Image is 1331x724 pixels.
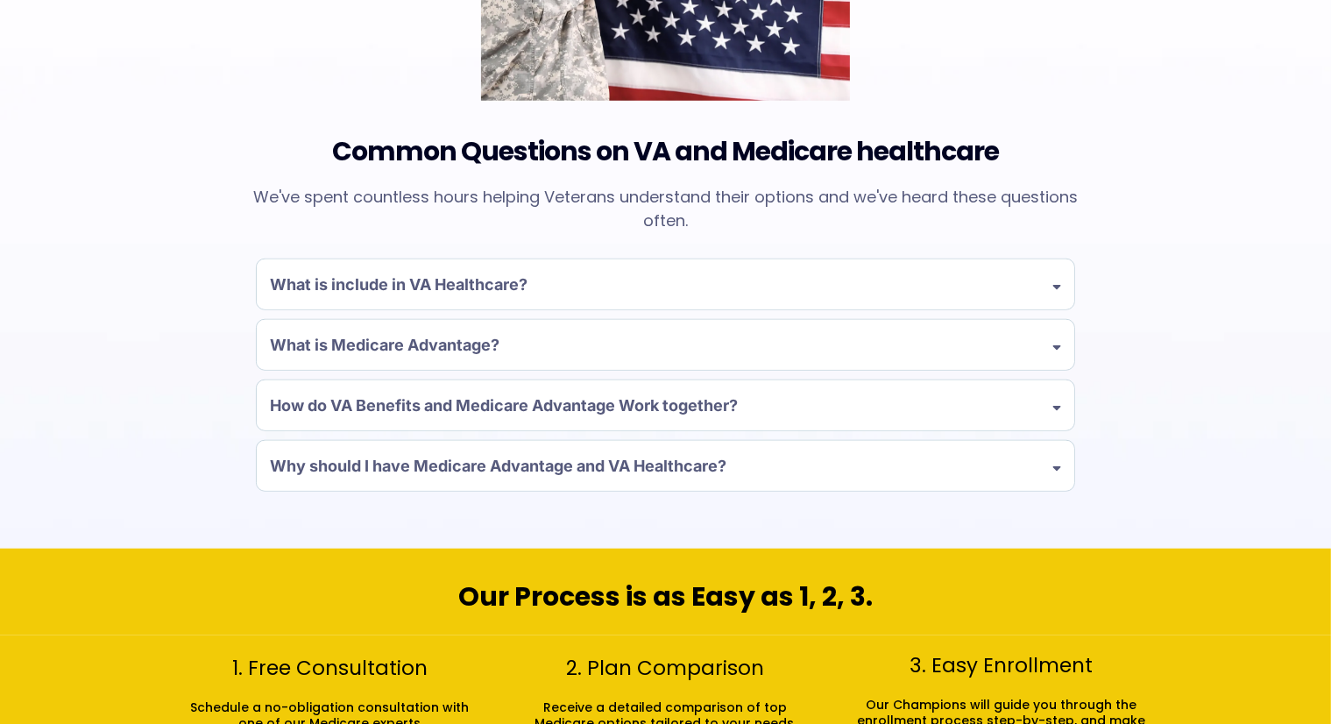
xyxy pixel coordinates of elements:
[175,656,485,682] h2: 1. Free Consultation
[846,653,1156,679] h2: 3. Easy Enrollment
[270,454,726,478] h4: Why should I have Medicare Advantage and VA Healthcare?
[270,273,527,296] h4: What is include in VA Healthcare?
[511,656,820,682] h2: 2. Plan Comparison
[270,333,499,357] h4: What is Medicare Advantage?
[270,394,738,417] h4: How do VA Benefits and Medicare Advantage Work together?
[458,578,873,615] strong: Our Process is as Easy as 1, 2, 3.
[247,185,1084,232] p: We've spent countless hours helping Veterans understand their options and we've heard these quest...
[332,132,999,170] strong: Common Questions on VA and Medicare healthcare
